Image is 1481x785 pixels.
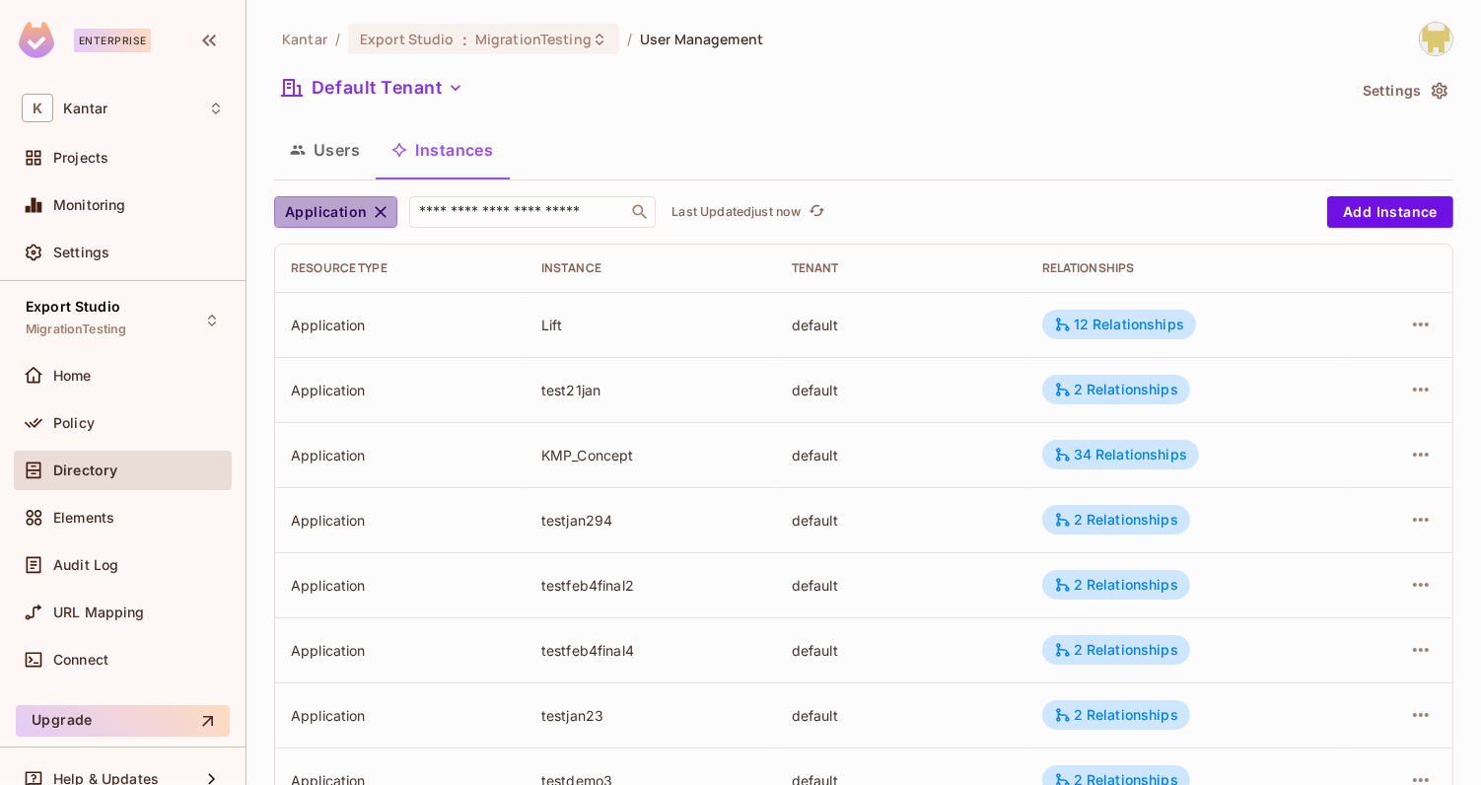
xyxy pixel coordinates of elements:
[1420,23,1452,55] img: Girishankar.VP@kantar.com
[274,196,397,228] button: Application
[53,557,118,573] span: Audit Log
[376,125,509,175] button: Instances
[792,641,1011,660] div: default
[53,510,114,526] span: Elements
[53,245,109,260] span: Settings
[53,463,117,478] span: Directory
[26,299,120,315] span: Export Studio
[291,316,510,334] div: Application
[541,446,760,464] div: KMP_Concept
[53,197,126,213] span: Monitoring
[63,101,107,116] span: Workspace: Kantar
[274,125,376,175] button: Users
[26,321,126,337] span: MigrationTesting
[291,706,510,725] div: Application
[792,706,1011,725] div: default
[1054,641,1178,659] div: 2 Relationships
[1054,706,1178,724] div: 2 Relationships
[792,511,1011,530] div: default
[74,29,151,52] div: Enterprise
[285,200,367,225] span: Application
[541,706,760,725] div: testjan23
[671,204,801,220] p: Last Updated just now
[541,316,760,334] div: Lift
[291,446,510,464] div: Application
[1054,446,1187,464] div: 34 Relationships
[541,641,760,660] div: testfeb4final4
[291,576,510,595] div: Application
[640,30,763,48] span: User Management
[274,72,471,104] button: Default Tenant
[22,94,53,122] span: K
[541,260,760,276] div: Instance
[53,150,108,166] span: Projects
[335,30,340,48] li: /
[1042,260,1330,276] div: Relationships
[291,260,510,276] div: Resource type
[475,30,592,48] span: MigrationTesting
[461,32,468,47] span: :
[282,30,327,48] span: the active workspace
[53,368,92,384] span: Home
[291,641,510,660] div: Application
[792,316,1011,334] div: default
[809,202,825,222] span: refresh
[627,30,632,48] li: /
[805,200,828,224] button: refresh
[291,381,510,399] div: Application
[360,30,455,48] span: Export Studio
[1327,196,1453,228] button: Add Instance
[16,705,230,737] button: Upgrade
[541,576,760,595] div: testfeb4final2
[1054,316,1184,333] div: 12 Relationships
[1054,576,1178,594] div: 2 Relationships
[792,446,1011,464] div: default
[53,605,145,620] span: URL Mapping
[291,511,510,530] div: Application
[1054,511,1178,529] div: 2 Relationships
[53,415,95,431] span: Policy
[801,200,828,224] span: Click to refresh data
[19,22,54,58] img: SReyMgAAAABJRU5ErkJggg==
[1355,75,1453,107] button: Settings
[541,381,760,399] div: test21jan
[792,381,1011,399] div: default
[792,576,1011,595] div: default
[53,652,108,668] span: Connect
[1054,381,1178,398] div: 2 Relationships
[541,511,760,530] div: testjan294
[792,260,1011,276] div: Tenant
